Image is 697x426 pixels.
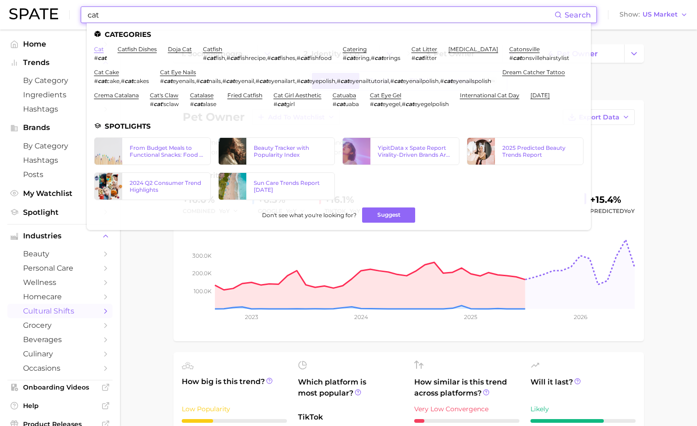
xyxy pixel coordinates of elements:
span: Predicted [590,206,635,217]
a: personal care [7,261,113,275]
span: # [297,54,300,61]
span: uaba [345,101,359,107]
span: eyegelpolish [414,101,449,107]
em: cat [226,77,235,84]
span: grocery [23,321,97,330]
div: 7 / 10 [530,419,636,423]
span: beauty [23,249,97,258]
a: Posts [7,167,113,182]
a: crema catalana [94,92,139,99]
span: Onboarding Videos [23,383,97,391]
a: catuaba [333,92,356,99]
span: cakes [133,77,149,84]
span: eyenail [235,77,254,84]
a: cat girl aesthetic [274,92,322,99]
em: cat [444,77,453,84]
span: # [274,101,277,107]
a: cat cake [94,69,119,76]
em: cat [336,101,345,107]
span: Hashtags [23,105,97,113]
a: Home [7,37,113,51]
span: fishfood [309,54,332,61]
em: cat [230,54,239,61]
a: 2025 Predicted Beauty Trends Report [467,137,584,165]
span: nails [209,77,221,84]
tspan: 2026 [573,314,587,320]
a: cat [94,46,104,53]
span: # [94,77,98,84]
span: personal care [23,264,97,272]
a: dream catcher tattoo [502,69,565,76]
span: # [196,77,200,84]
span: ering [355,54,369,61]
span: eyenailart [268,77,295,84]
span: Hashtags [23,156,97,165]
div: 1 / 10 [414,419,519,423]
div: , , , [203,54,332,61]
a: beauty [7,247,113,261]
em: cat [207,54,215,61]
span: eyenailspolish [453,77,491,84]
em: cat [194,101,203,107]
em: cat [277,101,286,107]
div: 2025 Predicted Beauty Trends Report [502,144,576,158]
span: Search [565,11,591,19]
span: # [203,54,207,61]
em: cat [375,54,383,61]
button: Brands [7,121,113,135]
button: Industries [7,229,113,243]
a: fried catfish [227,92,262,99]
span: # [94,54,98,61]
span: US Market [643,12,678,17]
em: cat [125,77,133,84]
em: cat [374,101,382,107]
span: # [160,77,164,84]
img: SPATE [9,8,58,19]
span: Ingredients [23,90,97,99]
a: catfish [203,46,222,53]
em: cat [271,54,280,61]
a: YipitData x Spate Report Virality-Driven Brands Are Taking a Slice of the Beauty Pie [342,137,459,165]
span: homecare [23,292,97,301]
a: culinary [7,347,113,361]
a: doja cat [168,46,192,53]
span: fish [215,54,225,61]
span: YoY [624,207,635,214]
a: grocery [7,318,113,332]
button: Trends [7,56,113,70]
a: catonsville [509,46,540,53]
span: Export Data [579,113,620,121]
a: wellness [7,275,113,290]
button: ShowUS Market [617,9,690,21]
button: Export Data [563,109,635,125]
span: 'sclaw [162,101,179,107]
span: eyegel [382,101,400,107]
span: # [222,77,226,84]
span: Which platform is most popular? [298,377,403,407]
a: cultural shifts [7,304,113,318]
em: cat [164,77,173,84]
a: catfish dishes [118,46,157,53]
a: From Budget Meals to Functional Snacks: Food & Beverage Trends Shaping Consumer Behavior This Sch... [94,137,211,165]
span: Home [23,40,97,48]
span: # [333,101,336,107]
span: alase [203,101,216,107]
em: cat [200,77,209,84]
tspan: 2023 [244,314,258,320]
a: by Category [7,73,113,88]
input: Search here for a brand, industry, or ingredient [87,7,554,23]
a: Spotlight [7,205,113,219]
span: TikTok [298,412,403,423]
span: # [390,77,394,84]
span: eyenails [173,77,195,84]
span: beverages [23,335,97,344]
span: litter [424,54,437,61]
span: eyepolish [309,77,335,84]
a: Sun Care Trends Report [DATE] [218,172,335,200]
div: 3 / 10 [182,419,287,423]
span: Trends [23,59,97,67]
span: erings [383,54,400,61]
em: cat [340,77,349,84]
div: , [370,101,449,107]
a: [MEDICAL_DATA] [448,46,498,53]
